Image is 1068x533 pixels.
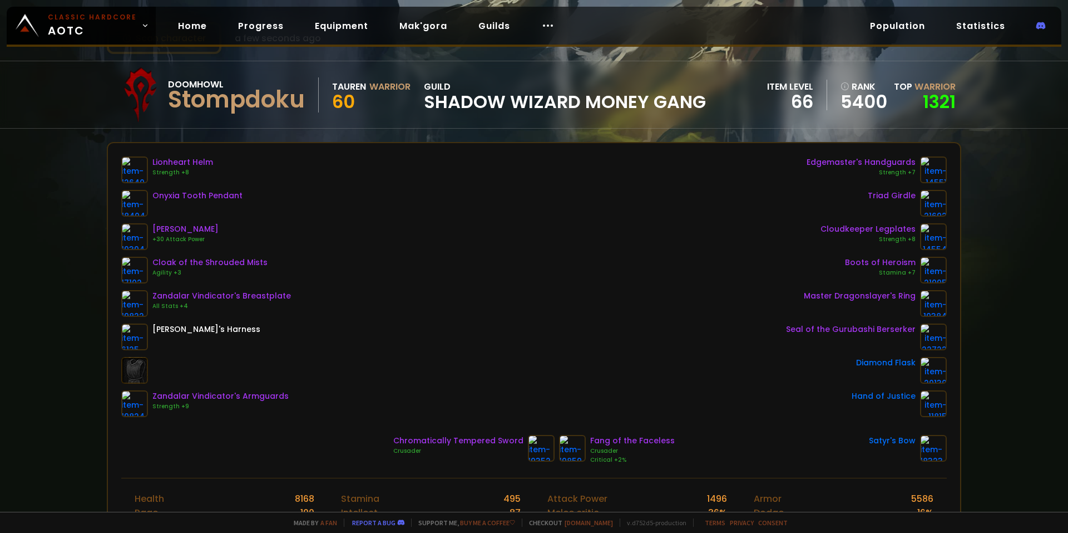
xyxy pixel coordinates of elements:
[920,190,947,217] img: item-21692
[590,456,675,464] div: Critical +2%
[923,89,956,114] a: 1321
[920,223,947,250] img: item-14554
[707,492,727,506] div: 1496
[894,80,956,94] div: Top
[295,492,314,506] div: 8168
[152,390,289,402] div: Zandalar Vindicator's Armguards
[522,519,613,527] span: Checkout
[920,257,947,283] img: item-21995
[840,94,887,110] a: 5400
[135,506,158,520] div: Rage
[754,506,784,520] div: Dodge
[121,157,148,183] img: item-12640
[852,390,916,402] div: Hand of Justice
[121,324,148,350] img: item-6125
[121,223,148,250] img: item-19394
[152,290,291,302] div: Zandalar Vindicator's Breastplate
[861,14,934,37] a: Population
[840,80,887,94] div: rank
[48,12,137,22] small: Classic Hardcore
[565,519,613,527] a: [DOMAIN_NAME]
[856,357,916,369] div: Diamond Flask
[152,268,268,277] div: Agility +3
[411,519,515,527] span: Support me,
[920,435,947,462] img: item-18323
[947,14,1014,37] a: Statistics
[820,223,916,235] div: Cloudkeeper Legplates
[152,157,213,168] div: Lionheart Helm
[767,94,813,110] div: 66
[920,324,947,350] img: item-22722
[152,223,219,235] div: [PERSON_NAME]
[503,492,521,506] div: 495
[152,168,213,177] div: Strength +8
[393,447,523,456] div: Crusader
[920,357,947,384] img: item-20130
[914,80,956,93] span: Warrior
[469,14,519,37] a: Guilds
[152,402,289,411] div: Strength +9
[390,14,456,37] a: Mak'gora
[7,7,156,45] a: Classic HardcoreAOTC
[152,324,260,335] div: [PERSON_NAME]'s Harness
[460,519,515,527] a: Buy me a coffee
[424,94,706,110] span: Shadow Wizard Money Gang
[730,519,754,527] a: Privacy
[869,435,916,447] div: Satyr's Bow
[920,157,947,183] img: item-14551
[121,290,148,317] img: item-19822
[820,235,916,244] div: Strength +8
[547,506,599,520] div: Melee critic
[804,290,916,302] div: Master Dragonslayer's Ring
[807,157,916,168] div: Edgemaster's Handguards
[920,290,947,317] img: item-19384
[754,492,782,506] div: Armor
[169,14,216,37] a: Home
[320,519,337,527] a: a fan
[920,390,947,417] img: item-11815
[121,190,148,217] img: item-18404
[528,435,555,462] img: item-19352
[332,80,366,94] div: Tauren
[590,435,675,447] div: Fang of the Faceless
[352,519,395,527] a: Report a bug
[135,492,164,506] div: Health
[510,506,521,520] div: 87
[559,435,586,462] img: item-19859
[767,80,813,94] div: item level
[911,492,933,506] div: 5586
[229,14,293,37] a: Progress
[393,435,523,447] div: Chromatically Tempered Sword
[547,492,607,506] div: Attack Power
[845,257,916,268] div: Boots of Heroism
[168,91,305,108] div: Stompdoku
[152,235,219,244] div: +30 Attack Power
[868,190,916,202] div: Triad Girdle
[121,390,148,417] img: item-19824
[786,324,916,335] div: Seal of the Gurubashi Berserker
[620,519,686,527] span: v. d752d5 - production
[152,302,291,311] div: All Stats +4
[152,257,268,268] div: Cloak of the Shrouded Mists
[758,519,788,527] a: Consent
[121,257,148,283] img: item-17102
[705,519,725,527] a: Terms
[708,506,727,520] div: 36 %
[152,190,243,202] div: Onyxia Tooth Pendant
[341,506,378,520] div: Intellect
[845,268,916,277] div: Stamina +7
[807,168,916,177] div: Strength +7
[300,506,314,520] div: 100
[341,492,379,506] div: Stamina
[917,506,933,520] div: 16 %
[332,89,355,114] span: 60
[168,77,305,91] div: Doomhowl
[306,14,377,37] a: Equipment
[590,447,675,456] div: Crusader
[424,80,706,110] div: guild
[48,12,137,39] span: AOTC
[369,80,411,94] div: Warrior
[287,519,337,527] span: Made by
